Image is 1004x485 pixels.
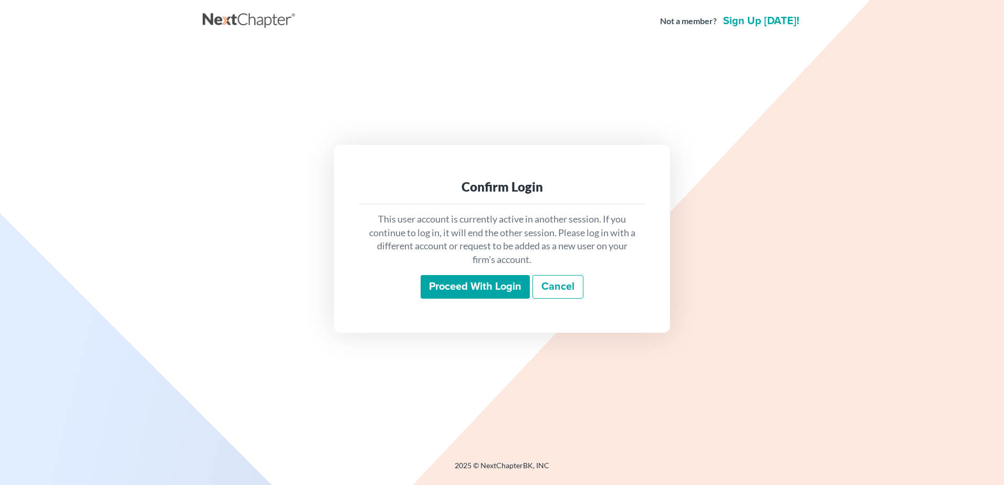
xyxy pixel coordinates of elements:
[203,460,801,479] div: 2025 © NextChapterBK, INC
[532,275,583,299] a: Cancel
[421,275,530,299] input: Proceed with login
[368,213,636,267] p: This user account is currently active in another session. If you continue to log in, it will end ...
[721,16,801,26] a: Sign up [DATE]!
[368,178,636,195] div: Confirm Login
[660,15,717,27] strong: Not a member?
